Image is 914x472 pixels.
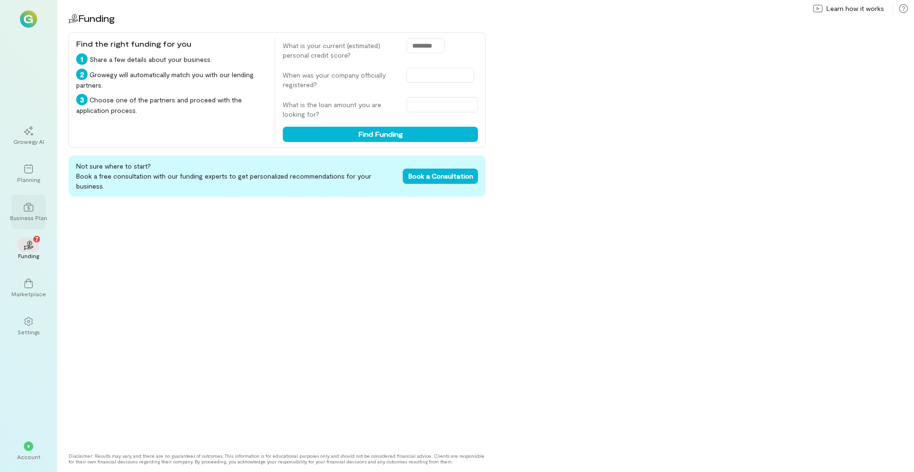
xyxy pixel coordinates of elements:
[408,172,473,180] span: Book a Consultation
[76,53,267,65] div: Share a few details about your business.
[11,157,46,191] a: Planning
[283,70,397,90] label: When was your company officially registered?
[78,12,115,24] span: Funding
[69,453,486,464] div: Disclaimer: Results may vary, and there are no guarantees of outcomes. This information is for ed...
[13,138,44,145] div: Growegy AI
[826,4,884,13] span: Learn how it works
[76,94,267,115] div: Choose one of the partners and proceed with the application process.
[76,38,267,50] div: Find the right funding for you
[76,94,88,105] div: 3
[17,176,40,183] div: Planning
[17,453,40,461] div: Account
[76,53,88,65] div: 1
[69,155,486,197] div: Not sure where to start? Book a free consultation with our funding experts to get personalized re...
[10,214,47,221] div: Business Plan
[11,195,46,229] a: Business Plan
[18,252,39,260] div: Funding
[11,119,46,153] a: Growegy AI
[11,290,46,298] div: Marketplace
[76,69,267,90] div: Growegy will automatically match you with our lending partners.
[35,234,39,243] span: 7
[76,69,88,80] div: 2
[283,127,478,142] button: Find Funding
[403,169,478,184] button: Book a Consultation
[11,309,46,343] a: Settings
[11,233,46,267] a: Funding
[283,100,397,119] label: What is the loan amount you are looking for?
[283,41,397,60] label: What is your current (estimated) personal credit score?
[11,434,46,468] div: *Account
[11,271,46,305] a: Marketplace
[18,328,40,336] div: Settings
